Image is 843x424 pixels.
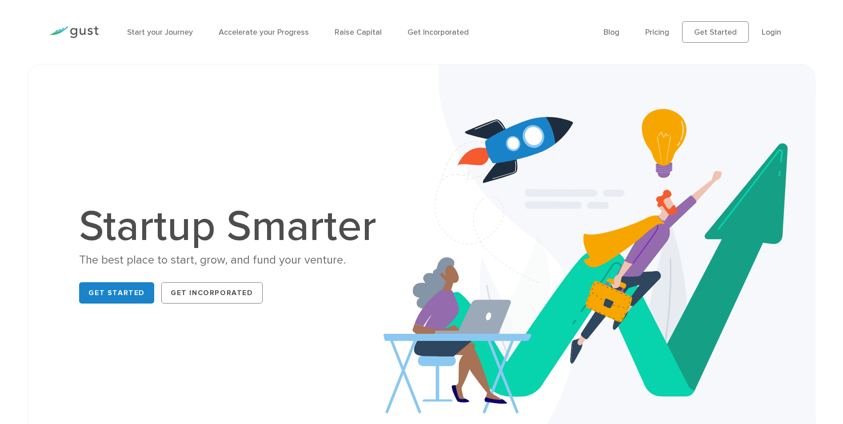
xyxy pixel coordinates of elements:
a: Raise Capital [335,28,382,37]
div: The best place to start, grow, and fund your venture. [79,252,386,268]
a: Blog [603,28,619,37]
a: Pricing [645,28,669,37]
a: Start your Journey [127,28,193,37]
a: Login [762,28,781,37]
img: Gust Logo [49,26,99,38]
a: Get Incorporated [161,282,263,304]
a: Accelerate your Progress [219,28,309,37]
a: Get Incorporated [408,28,469,37]
h1: Startup Smarter [79,205,386,248]
a: Get Started [682,21,749,43]
a: Get Started [79,282,154,304]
